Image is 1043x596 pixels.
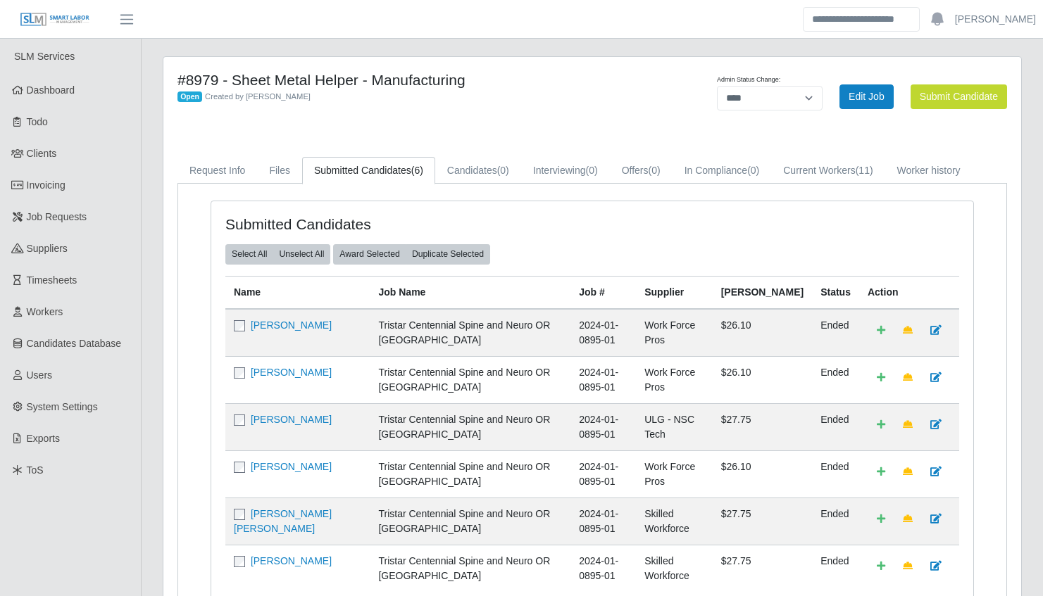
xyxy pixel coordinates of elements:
td: ended [812,450,859,497]
td: Tristar Centennial Spine and Neuro OR [GEOGRAPHIC_DATA] [370,309,570,357]
td: ended [812,403,859,450]
a: [PERSON_NAME] [PERSON_NAME] [234,508,332,534]
td: Tristar Centennial Spine and Neuro OR [GEOGRAPHIC_DATA] [370,545,570,592]
th: Status [812,276,859,309]
a: Files [257,157,302,184]
td: $27.75 [713,497,812,545]
a: Add Default Cost Code [868,554,894,578]
td: $27.75 [713,545,812,592]
th: Name [225,276,370,309]
a: Submitted Candidates [302,157,435,184]
a: Make Team Lead [894,318,922,343]
td: 2024-01-0895-01 [570,309,636,357]
span: (11) [856,165,873,176]
span: Exports [27,433,60,444]
td: 2024-01-0895-01 [570,356,636,403]
th: Supplier [636,276,712,309]
span: System Settings [27,401,98,412]
a: [PERSON_NAME] [251,555,332,566]
th: Job Name [370,276,570,309]
td: ended [812,356,859,403]
a: Make Team Lead [894,459,922,484]
label: Admin Status Change: [717,75,780,85]
td: $26.10 [713,450,812,497]
span: (0) [497,165,509,176]
a: Current Workers [771,157,885,184]
td: 2024-01-0895-01 [570,403,636,450]
td: ended [812,497,859,545]
span: SLM Services [14,51,75,62]
a: Edit Job [839,84,894,109]
span: Open [177,91,202,103]
td: Skilled Workforce [636,497,712,545]
a: Request Info [177,157,257,184]
input: Search [803,7,920,32]
a: Offers [610,157,673,184]
td: ULG - NSC Tech [636,403,712,450]
img: SLM Logo [20,12,90,27]
a: Make Team Lead [894,554,922,578]
td: 2024-01-0895-01 [570,450,636,497]
a: Make Team Lead [894,507,922,531]
td: Work Force Pros [636,450,712,497]
td: Skilled Workforce [636,545,712,592]
a: Add Default Cost Code [868,459,894,484]
a: [PERSON_NAME] [251,414,332,425]
span: Clients [27,148,57,159]
td: ended [812,545,859,592]
td: 2024-01-0895-01 [570,545,636,592]
span: ToS [27,464,44,476]
div: bulk actions [225,244,330,264]
button: Select All [225,244,273,264]
td: Tristar Centennial Spine and Neuro OR [GEOGRAPHIC_DATA] [370,403,570,450]
button: Submit Candidate [911,84,1007,109]
span: Users [27,369,53,381]
span: Suppliers [27,243,68,254]
span: Dashboard [27,84,75,96]
th: Job # [570,276,636,309]
a: Add Default Cost Code [868,365,894,390]
h4: #8979 - Sheet Metal Helper - Manufacturing [177,71,653,89]
td: $26.10 [713,309,812,357]
span: (0) [747,165,759,176]
a: Worker history [885,157,973,184]
a: Candidates [435,157,521,184]
span: Created by [PERSON_NAME] [205,92,311,101]
button: Award Selected [333,244,406,264]
a: Add Default Cost Code [868,318,894,343]
span: (0) [586,165,598,176]
button: Unselect All [273,244,330,264]
a: [PERSON_NAME] [251,319,332,331]
span: Job Requests [27,211,87,222]
span: (0) [649,165,661,176]
a: Interviewing [521,157,610,184]
td: $26.10 [713,356,812,403]
span: Workers [27,306,63,317]
h4: Submitted Candidates [225,215,519,233]
td: ended [812,309,859,357]
a: Make Team Lead [894,365,922,390]
td: Tristar Centennial Spine and Neuro OR [GEOGRAPHIC_DATA] [370,450,570,497]
span: Timesheets [27,274,77,286]
span: Invoicing [27,179,65,191]
a: Make Team Lead [894,412,922,437]
th: [PERSON_NAME] [713,276,812,309]
a: In Compliance [673,157,772,184]
a: Add Default Cost Code [868,507,894,531]
td: $27.75 [713,403,812,450]
td: Tristar Centennial Spine and Neuro OR [GEOGRAPHIC_DATA] [370,497,570,545]
div: bulk actions [333,244,490,264]
a: [PERSON_NAME] [955,12,1036,27]
a: [PERSON_NAME] [251,367,332,378]
span: (6) [411,165,423,176]
td: Work Force Pros [636,356,712,403]
a: Add Default Cost Code [868,412,894,437]
span: Candidates Database [27,338,122,349]
a: [PERSON_NAME] [251,461,332,472]
td: Work Force Pros [636,309,712,357]
td: 2024-01-0895-01 [570,497,636,545]
button: Duplicate Selected [406,244,490,264]
span: Todo [27,116,48,127]
td: Tristar Centennial Spine and Neuro OR [GEOGRAPHIC_DATA] [370,356,570,403]
th: Action [859,276,959,309]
